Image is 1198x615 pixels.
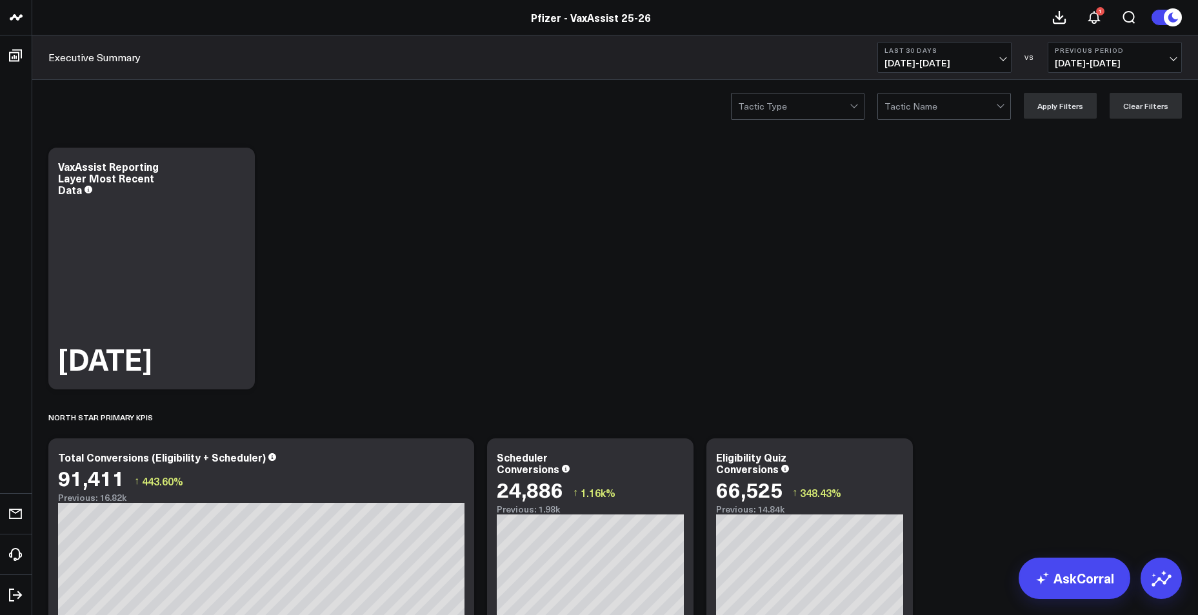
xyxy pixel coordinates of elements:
div: 91,411 [58,466,125,489]
span: 348.43% [800,485,841,500]
span: 1.16k% [581,485,615,500]
div: VS [1018,54,1041,61]
b: Last 30 Days [884,46,1004,54]
div: Scheduler Conversions [497,450,559,476]
span: [DATE] - [DATE] [1055,58,1175,68]
button: Previous Period[DATE]-[DATE] [1048,42,1182,73]
div: VaxAssist Reporting Layer Most Recent Data [58,159,159,197]
div: 66,525 [716,478,783,501]
span: ↑ [792,484,797,501]
b: Previous Period [1055,46,1175,54]
span: 443.60% [142,474,183,488]
div: Total Conversions (Eligibility + Scheduler) [58,450,266,464]
div: 1 [1096,7,1104,15]
span: ↑ [134,473,139,489]
div: [DATE] [58,344,152,373]
div: Previous: 14.84k [716,504,903,514]
span: [DATE] - [DATE] [884,58,1004,68]
button: Clear Filters [1110,93,1182,119]
span: ↑ [573,484,578,501]
a: Executive Summary [48,50,141,64]
div: Previous: 1.98k [497,504,684,514]
div: Previous: 16.82k [58,493,464,503]
button: Apply Filters [1024,93,1097,119]
div: 24,886 [497,478,563,501]
a: Pfizer - VaxAssist 25-26 [531,10,651,24]
button: Last 30 Days[DATE]-[DATE] [877,42,1012,73]
div: North Star Primary KPIs [48,402,153,432]
a: AskCorral [1019,558,1130,599]
div: Eligibility Quiz Conversions [716,450,786,476]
